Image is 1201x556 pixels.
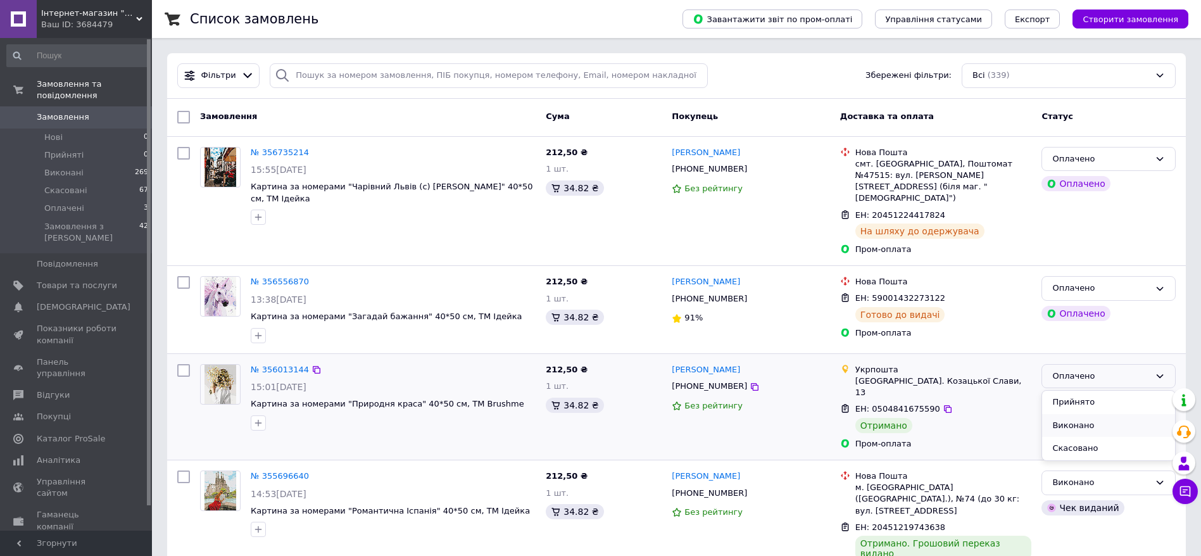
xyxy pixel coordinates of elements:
[855,147,1032,158] div: Нова Пошта
[855,210,945,220] span: ЕН: 20451224417824
[251,312,522,321] a: Картина за номерами "Загадай бажання" 40*50 см, ТМ Ідейка
[251,506,530,515] a: Картина за номерами "Романтична Іспанія" 40*50 см, ТМ Ідейка
[200,276,241,317] a: Фото товару
[251,471,309,481] a: № 355696640
[855,471,1032,482] div: Нова Пошта
[1042,414,1175,438] li: Виконано
[672,147,740,159] a: [PERSON_NAME]
[1173,479,1198,504] button: Чат з покупцем
[190,11,318,27] h1: Список замовлень
[988,70,1010,80] span: (339)
[37,323,117,346] span: Показники роботи компанії
[546,365,588,374] span: 212,50 ₴
[855,438,1032,450] div: Пром-оплата
[41,8,136,19] span: Інтернет-магазин "Глобус"
[1052,282,1150,295] div: Оплачено
[37,280,117,291] span: Товари та послуги
[693,13,852,25] span: Завантажити звіт по пром-оплаті
[200,364,241,405] a: Фото товару
[669,378,750,395] div: [PHONE_NUMBER]
[840,111,934,121] span: Доставка та оплата
[546,180,603,196] div: 34.82 ₴
[865,70,952,82] span: Збережені фільтри:
[135,167,148,179] span: 269
[855,418,912,433] div: Отримано
[669,291,750,307] div: [PHONE_NUMBER]
[37,301,130,313] span: [DEMOGRAPHIC_DATA]
[885,15,982,24] span: Управління статусами
[855,376,1032,398] div: [GEOGRAPHIC_DATA]. Козацької Слави, 13
[37,509,117,532] span: Гаманець компанії
[1041,306,1110,321] div: Оплачено
[204,365,236,404] img: Фото товару
[546,148,588,157] span: 212,50 ₴
[546,111,569,121] span: Cума
[875,9,992,28] button: Управління статусами
[672,111,718,121] span: Покупець
[669,485,750,502] div: [PHONE_NUMBER]
[546,471,588,481] span: 212,50 ₴
[37,357,117,379] span: Панель управління
[37,476,117,499] span: Управління сайтом
[672,276,740,288] a: [PERSON_NAME]
[855,244,1032,255] div: Пром-оплата
[144,149,148,161] span: 0
[251,489,306,499] span: 14:53[DATE]
[684,401,743,410] span: Без рейтингу
[1042,437,1175,460] li: Скасовано
[44,149,84,161] span: Прийняті
[6,44,149,67] input: Пошук
[546,164,569,174] span: 1 шт.
[1042,391,1175,414] li: Прийнято
[37,455,80,466] span: Аналітика
[855,327,1032,339] div: Пром-оплата
[44,167,84,179] span: Виконані
[855,482,1032,517] div: м. [GEOGRAPHIC_DATA] ([GEOGRAPHIC_DATA].), №74 (до 30 кг: вул. [STREET_ADDRESS]
[684,313,703,322] span: 91%
[251,165,306,175] span: 15:55[DATE]
[669,161,750,177] div: [PHONE_NUMBER]
[251,294,306,305] span: 13:38[DATE]
[37,389,70,401] span: Відгуки
[251,182,532,203] a: Картина за номерами "Чарівний Львів (с) [PERSON_NAME]" 40*50 см, ТМ Ідейка
[204,277,236,316] img: Фото товару
[251,277,309,286] a: № 356556870
[546,504,603,519] div: 34.82 ₴
[251,365,309,374] a: № 356013144
[44,221,139,244] span: Замовлення з [PERSON_NAME]
[37,433,105,445] span: Каталог ProSale
[139,221,148,244] span: 42
[682,9,862,28] button: Завантажити звіт по пром-оплаті
[855,307,945,322] div: Готово до видачі
[1072,9,1188,28] button: Створити замовлення
[37,79,152,101] span: Замовлення та повідомлення
[1083,15,1178,24] span: Створити замовлення
[546,381,569,391] span: 1 шт.
[144,132,148,143] span: 0
[1041,500,1124,515] div: Чек виданий
[200,147,241,187] a: Фото товару
[1041,176,1110,191] div: Оплачено
[855,224,984,239] div: На шляху до одержувача
[546,488,569,498] span: 1 шт.
[684,507,743,517] span: Без рейтингу
[251,399,524,408] a: Картина за номерами "Природня краса" 40*50 см, ТМ Brushme
[251,382,306,392] span: 15:01[DATE]
[144,203,148,214] span: 3
[855,276,1032,287] div: Нова Пошта
[251,148,309,157] a: № 356735214
[1041,111,1073,121] span: Статус
[855,364,1032,376] div: Укрпошта
[270,63,708,88] input: Пошук за номером замовлення, ПІБ покупця, номером телефону, Email, номером накладної
[684,184,743,193] span: Без рейтингу
[672,471,740,483] a: [PERSON_NAME]
[1052,370,1150,383] div: Оплачено
[855,522,945,532] span: ЕН: 20451219743638
[972,70,985,82] span: Всі
[1060,14,1188,23] a: Створити замовлення
[37,111,89,123] span: Замовлення
[1005,9,1060,28] button: Експорт
[44,203,84,214] span: Оплачені
[546,398,603,413] div: 34.82 ₴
